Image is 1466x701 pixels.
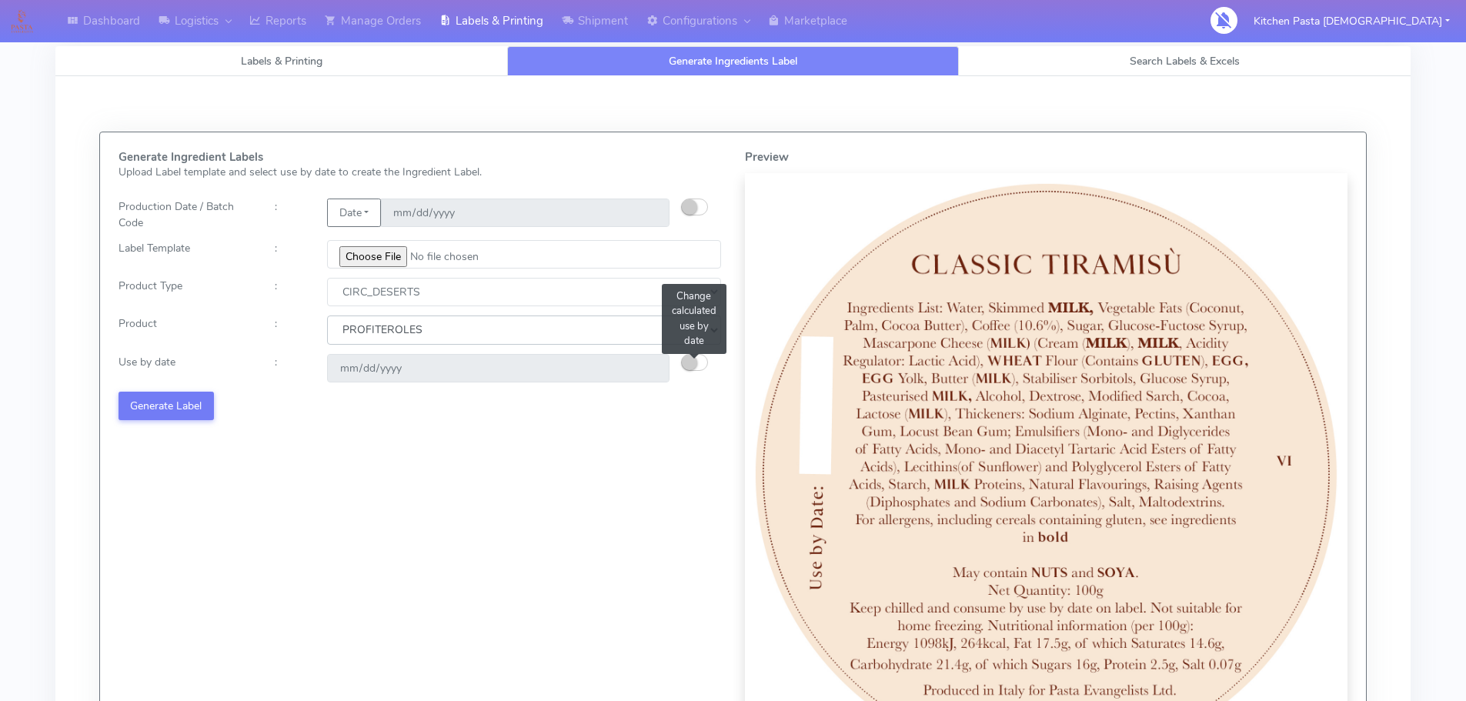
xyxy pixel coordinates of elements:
span: Labels & Printing [241,54,322,68]
ul: Tabs [55,46,1411,76]
div: Label Template [107,240,263,269]
button: Kitchen Pasta [DEMOGRAPHIC_DATA] [1242,5,1461,37]
span: Search Labels & Excels [1130,54,1240,68]
div: Product Type [107,278,263,306]
span: Generate Ingredients Label [669,54,797,68]
div: Product [107,315,263,344]
h5: Preview [745,151,1348,164]
div: Production Date / Batch Code [107,199,263,231]
button: Date [327,199,380,227]
div: : [263,315,316,344]
button: Generate Label [119,392,214,420]
div: : [263,354,316,382]
div: : [263,278,316,306]
p: Upload Label template and select use by date to create the Ingredient Label. [119,164,722,180]
h5: Generate Ingredient Labels [119,151,722,164]
div: Use by date [107,354,263,382]
div: : [263,199,316,231]
div: : [263,240,316,269]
